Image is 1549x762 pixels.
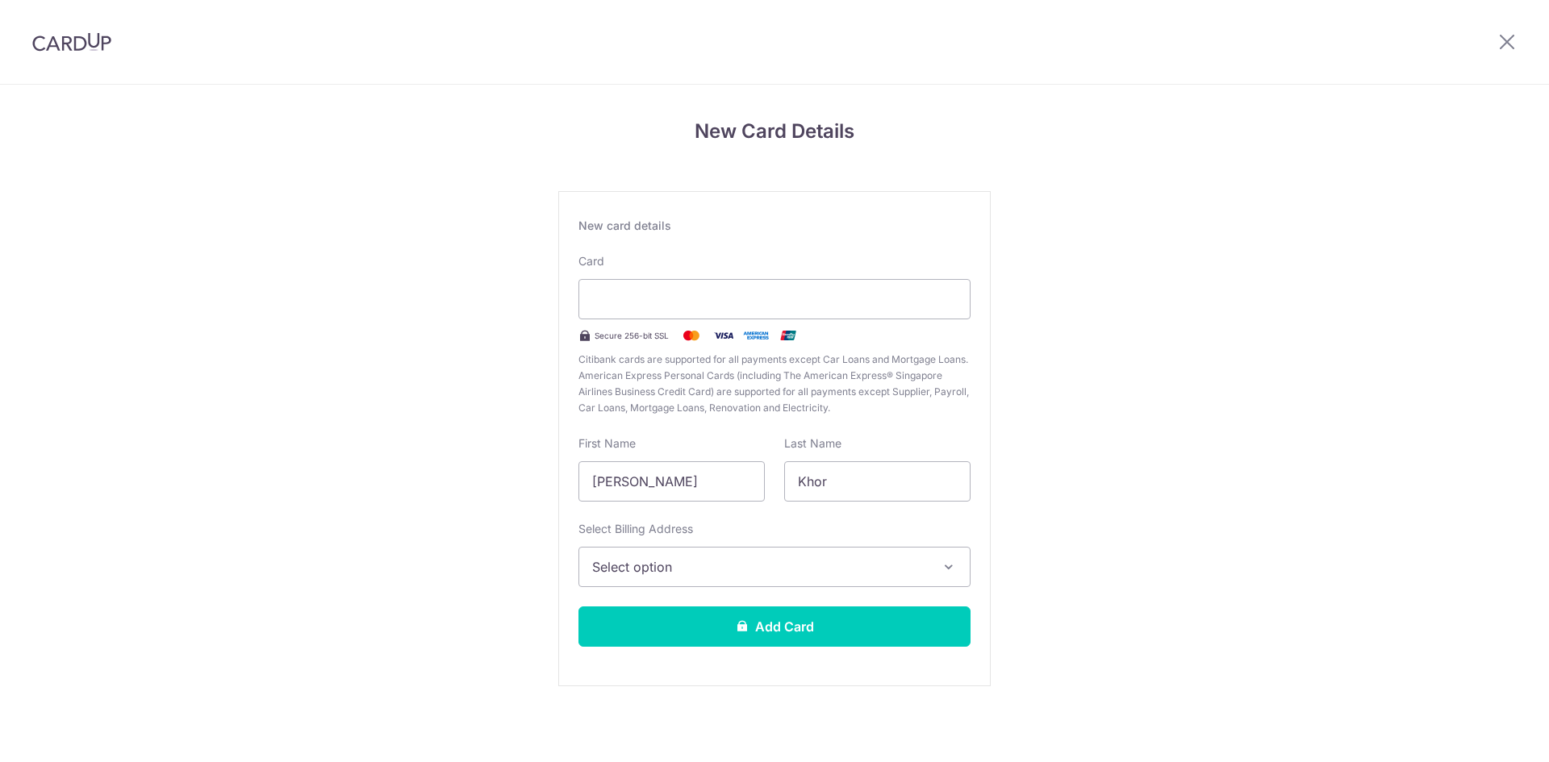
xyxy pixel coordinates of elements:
[784,435,841,452] label: Last Name
[578,547,971,587] button: Select option
[595,329,669,342] span: Secure 256-bit SSL
[1446,714,1533,754] iframe: Opens a widget where you can find more information
[578,606,971,647] button: Add Card
[578,218,971,234] div: New card details
[675,326,708,345] img: Mastercard
[708,326,740,345] img: Visa
[592,557,928,577] span: Select option
[772,326,804,345] img: .alt.unionpay
[558,117,991,146] h4: New Card Details
[578,253,604,269] label: Card
[578,352,971,416] span: Citibank cards are supported for all payments except Car Loans and Mortgage Loans. American Expre...
[578,435,636,452] label: First Name
[592,289,957,309] iframe: Secure card payment input frame
[578,521,693,537] label: Select Billing Address
[740,326,772,345] img: .alt.amex
[578,461,765,502] input: Cardholder First Name
[784,461,971,502] input: Cardholder Last Name
[32,32,111,52] img: CardUp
